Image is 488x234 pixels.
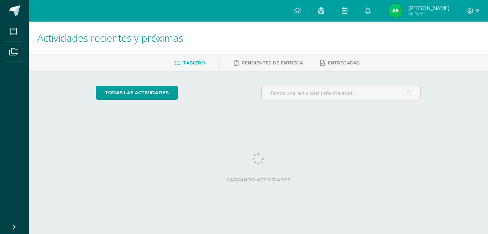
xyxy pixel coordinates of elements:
[241,60,303,66] span: Pendientes de entrega
[408,4,450,12] span: [PERSON_NAME]
[408,11,450,17] span: Mi Perfil
[388,4,403,18] img: 9970f29a65d73c12d160f2b9c9d1656b.png
[96,177,421,183] label: Cargando actividades
[183,60,205,66] span: Tablero
[174,57,205,69] a: Tablero
[37,31,183,45] span: Actividades recientes y próximas
[234,57,303,69] a: Pendientes de entrega
[320,57,360,69] a: Entregadas
[96,86,178,100] a: todas las Actividades
[262,86,421,100] input: Busca una actividad próxima aquí...
[328,60,360,66] span: Entregadas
